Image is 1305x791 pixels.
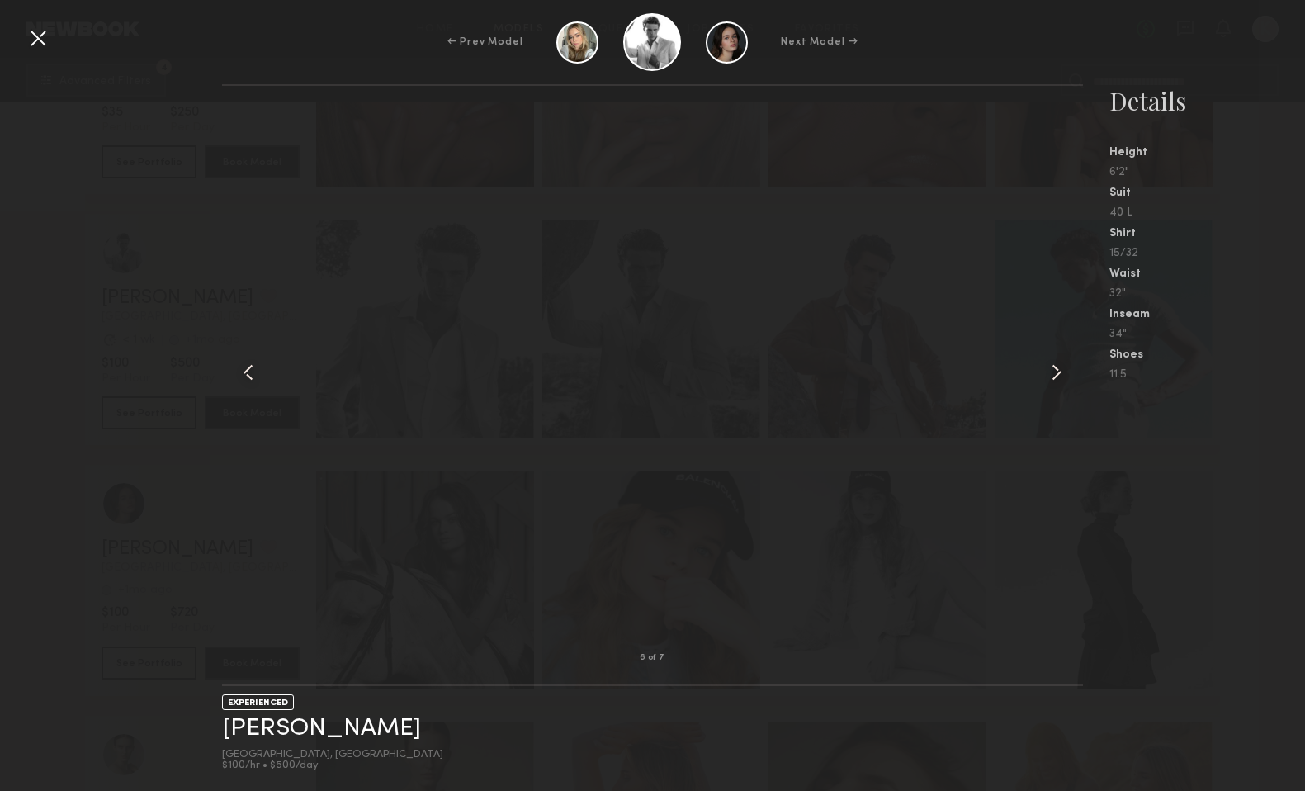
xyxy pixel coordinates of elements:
div: Height [1109,147,1305,159]
div: 34" [1109,329,1305,340]
div: EXPERIENCED [222,694,294,710]
div: Shirt [1109,228,1305,239]
div: ← Prev Model [447,35,523,50]
div: 15/32 [1109,248,1305,259]
div: Next Model → [781,35,858,50]
div: 11.5 [1109,369,1305,381]
div: Details [1109,84,1305,117]
div: Inseam [1109,309,1305,320]
div: 40 L [1109,207,1305,219]
div: 6 of 7 [640,654,665,662]
div: $100/hr • $500/day [222,760,443,771]
div: Suit [1109,187,1305,199]
div: [GEOGRAPHIC_DATA], [GEOGRAPHIC_DATA] [222,750,443,760]
div: 32" [1109,288,1305,300]
div: 6'2" [1109,167,1305,178]
div: Waist [1109,268,1305,280]
a: [PERSON_NAME] [222,716,421,741]
div: Shoes [1109,349,1305,361]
